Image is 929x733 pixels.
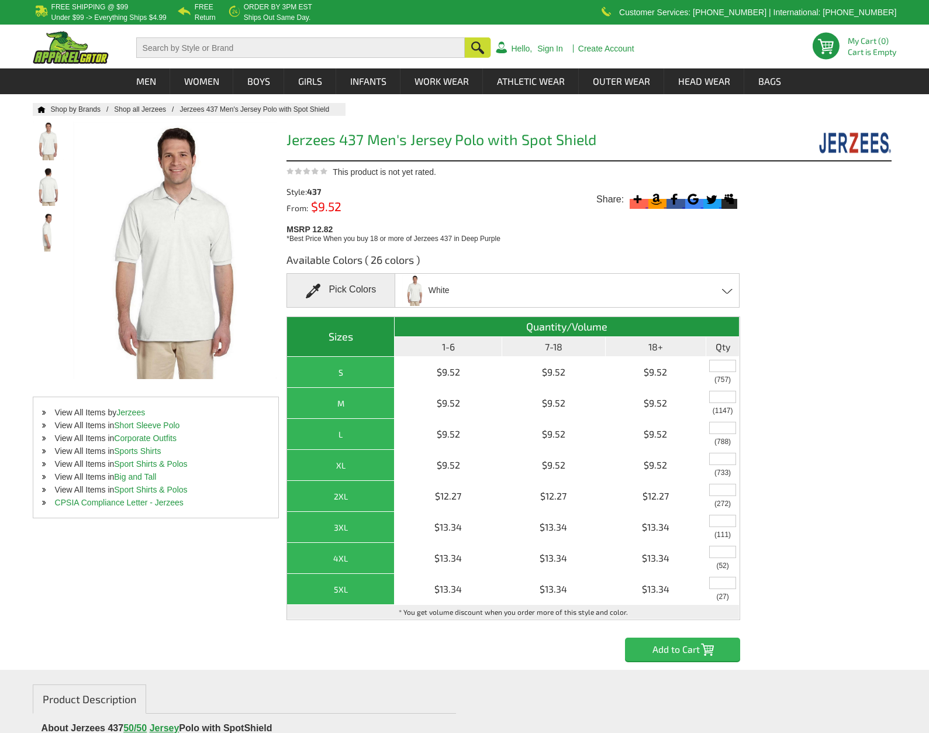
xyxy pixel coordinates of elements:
li: View All Items in [33,457,279,470]
div: Style: [286,188,401,196]
td: $9.52 [606,419,707,450]
span: Share: [596,194,624,205]
span: Inventory [713,407,733,414]
div: M [290,396,391,411]
th: 1-6 [395,337,502,357]
a: Infants [337,68,400,94]
svg: Myspace [721,191,737,207]
img: White [402,275,427,306]
td: $12.27 [395,481,502,512]
td: $13.34 [502,543,605,574]
span: Inventory [714,469,731,476]
a: Sport Shirts & Polos [114,485,187,494]
a: Boys [234,68,284,94]
a: Corporate Outfits [114,433,177,443]
td: $9.52 [606,450,707,481]
td: $9.52 [606,357,707,388]
td: $13.34 [606,543,707,574]
img: Jerzees [804,128,892,157]
h3: Available Colors ( 26 colors ) [286,253,740,273]
a: 50/50 [123,723,147,733]
a: Outer Wear [579,68,664,94]
span: Inventory [716,562,728,569]
td: $9.52 [606,388,707,419]
span: Inventory [714,531,731,538]
li: View All Items in [33,419,279,432]
td: $13.34 [606,512,707,543]
div: MSRP 12.82 [286,222,744,244]
a: Bags [745,68,795,94]
a: Sport Shirts & Polos [114,459,187,469]
a: Jerzees 437 Men's Jersey Polo with Spot Shield [179,105,341,113]
a: Jerzees [116,408,145,417]
a: Girls [285,68,336,94]
td: $9.52 [395,419,502,450]
li: My Cart (0) [848,37,892,45]
li: View All Items in [33,445,279,457]
td: $13.34 [395,574,502,605]
a: CPSIA Compliance Letter - Jerzees [55,498,184,507]
td: $12.27 [502,481,605,512]
div: 3XL [290,520,391,535]
p: ships out same day. [244,14,312,21]
h1: Jerzees 437 Men's Jersey Polo with Spot Shield [286,132,740,150]
a: Shop all Jerzees [114,105,179,113]
td: $9.52 [502,357,605,388]
a: Athletic Wear [484,68,578,94]
td: $13.34 [395,512,502,543]
a: Big and Tall [114,472,156,481]
svg: Twitter [703,191,719,207]
img: This product is not yet rated. [286,167,327,175]
td: $13.34 [502,512,605,543]
div: 2XL [290,489,391,504]
img: ApparelGator [33,31,109,64]
span: Cart is Empty [848,48,896,56]
a: Sign In [537,44,563,53]
b: Free Shipping @ $99 [51,3,129,11]
div: From: [286,202,401,212]
a: Create Account [578,44,634,53]
a: Sports Shirts [114,446,161,456]
span: Inventory [714,500,731,507]
a: Short Sleeve Polo [114,421,179,430]
svg: Google Bookmark [685,191,701,207]
a: Jersey [150,723,179,733]
div: XL [290,458,391,473]
td: $9.52 [502,388,605,419]
li: View All Items in [33,470,279,483]
b: Order by 3PM EST [244,3,312,11]
td: $13.34 [395,543,502,574]
p: Customer Services: [PHONE_NUMBER] | International: [PHONE_NUMBER] [619,9,896,16]
input: Add to Cart [625,638,740,661]
div: Pick Colors [286,273,395,308]
span: This product is not yet rated. [333,167,436,177]
a: Head Wear [665,68,744,94]
a: Shop by Brands [51,105,115,113]
span: Inventory [714,376,731,383]
b: Free [195,3,213,11]
span: About Jerzees 437 Polo with SpotShield [42,723,272,733]
li: View All Items in [33,432,279,445]
div: L [290,427,391,442]
td: * You get volume discount when you order more of this style and color. [287,605,740,620]
th: Sizes [287,317,395,357]
span: Inventory [714,438,731,445]
th: Quantity/Volume [395,317,740,337]
span: Inventory [716,593,728,600]
td: $13.34 [606,574,707,605]
span: $9.52 [308,199,341,214]
svg: More [630,191,645,207]
div: S [290,365,391,380]
td: $9.52 [502,419,605,450]
th: Qty [706,337,740,357]
svg: Amazon [648,191,664,207]
div: 5XL [290,582,391,597]
td: $12.27 [606,481,707,512]
td: $9.52 [395,388,502,419]
div: 4XL [290,551,391,566]
th: 18+ [606,337,707,357]
a: Product Description [33,684,146,714]
span: *Best Price When you buy 18 or more of Jerzees 437 in Deep Purple [286,235,500,243]
span: 437 [307,187,321,197]
a: Home [33,106,46,113]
